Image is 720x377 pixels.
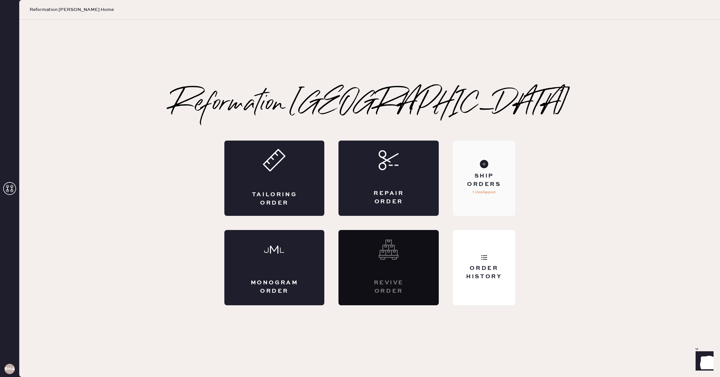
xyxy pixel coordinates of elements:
div: Monogram Order [250,279,299,295]
div: Revive order [364,279,413,295]
div: Order History [458,264,510,280]
div: Repair Order [364,189,413,206]
iframe: Front Chat [689,348,717,376]
h2: Reformation [GEOGRAPHIC_DATA] [171,92,569,117]
div: Ship Orders [458,172,510,188]
span: Reformation [PERSON_NAME] Home [30,6,114,13]
p: 1 Unshipped [473,188,496,196]
h3: RHA [4,367,15,371]
div: Interested? Contact us at care@hemster.co [338,230,439,305]
div: Tailoring Order [250,191,299,207]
